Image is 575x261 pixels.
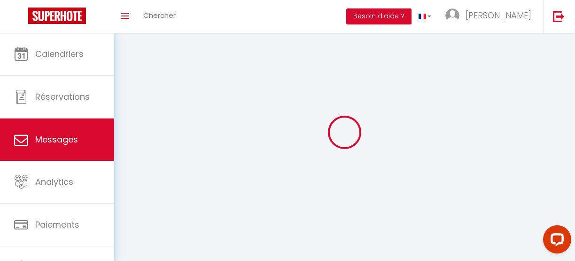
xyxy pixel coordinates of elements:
[35,91,90,103] span: Réservations
[35,176,73,188] span: Analytics
[28,8,86,24] img: Super Booking
[466,9,531,21] span: [PERSON_NAME]
[553,10,565,22] img: logout
[346,8,412,24] button: Besoin d'aide ?
[35,134,78,145] span: Messages
[143,10,176,20] span: Chercher
[35,219,79,230] span: Paiements
[445,8,459,23] img: ...
[35,48,84,60] span: Calendriers
[536,221,575,261] iframe: LiveChat chat widget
